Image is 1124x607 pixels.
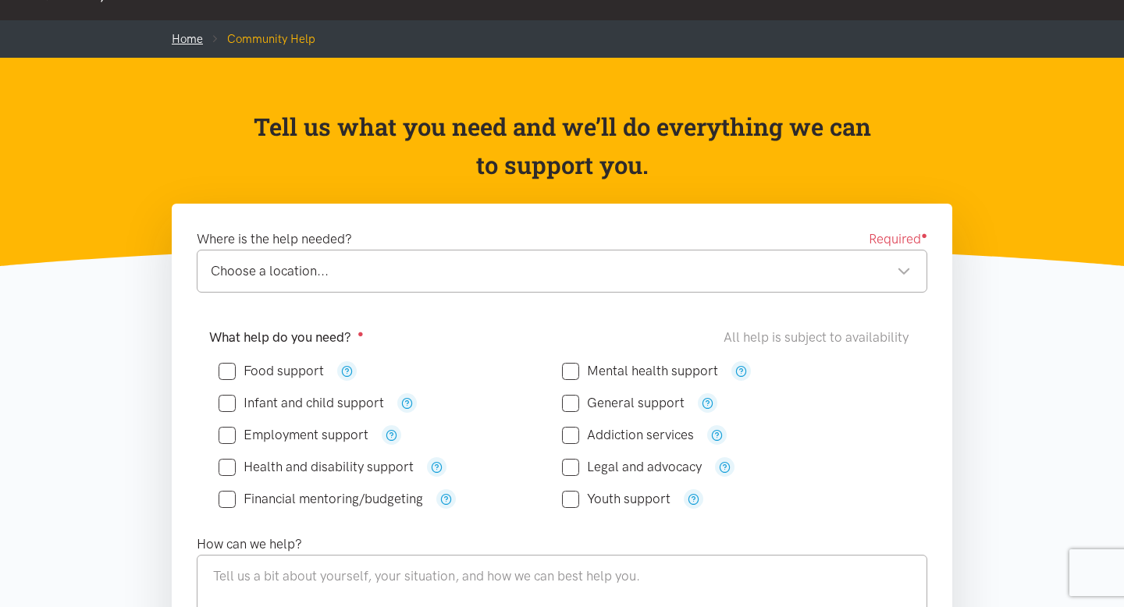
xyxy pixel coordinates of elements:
label: Legal and advocacy [562,460,702,474]
label: How can we help? [197,534,302,555]
label: Employment support [219,428,368,442]
label: What help do you need? [209,327,364,348]
label: Addiction services [562,428,694,442]
li: Community Help [203,30,315,48]
sup: ● [921,229,927,241]
label: Financial mentoring/budgeting [219,492,423,506]
sup: ● [357,328,364,339]
label: Health and disability support [219,460,414,474]
a: Home [172,32,203,46]
label: Infant and child support [219,396,384,410]
span: Required [869,229,927,250]
label: Food support [219,364,324,378]
label: Youth support [562,492,670,506]
p: Tell us what you need and we’ll do everything we can to support you. [252,108,873,185]
div: Choose a location... [211,261,911,282]
label: Mental health support [562,364,718,378]
div: All help is subject to availability [724,327,915,348]
label: General support [562,396,685,410]
label: Where is the help needed? [197,229,352,250]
